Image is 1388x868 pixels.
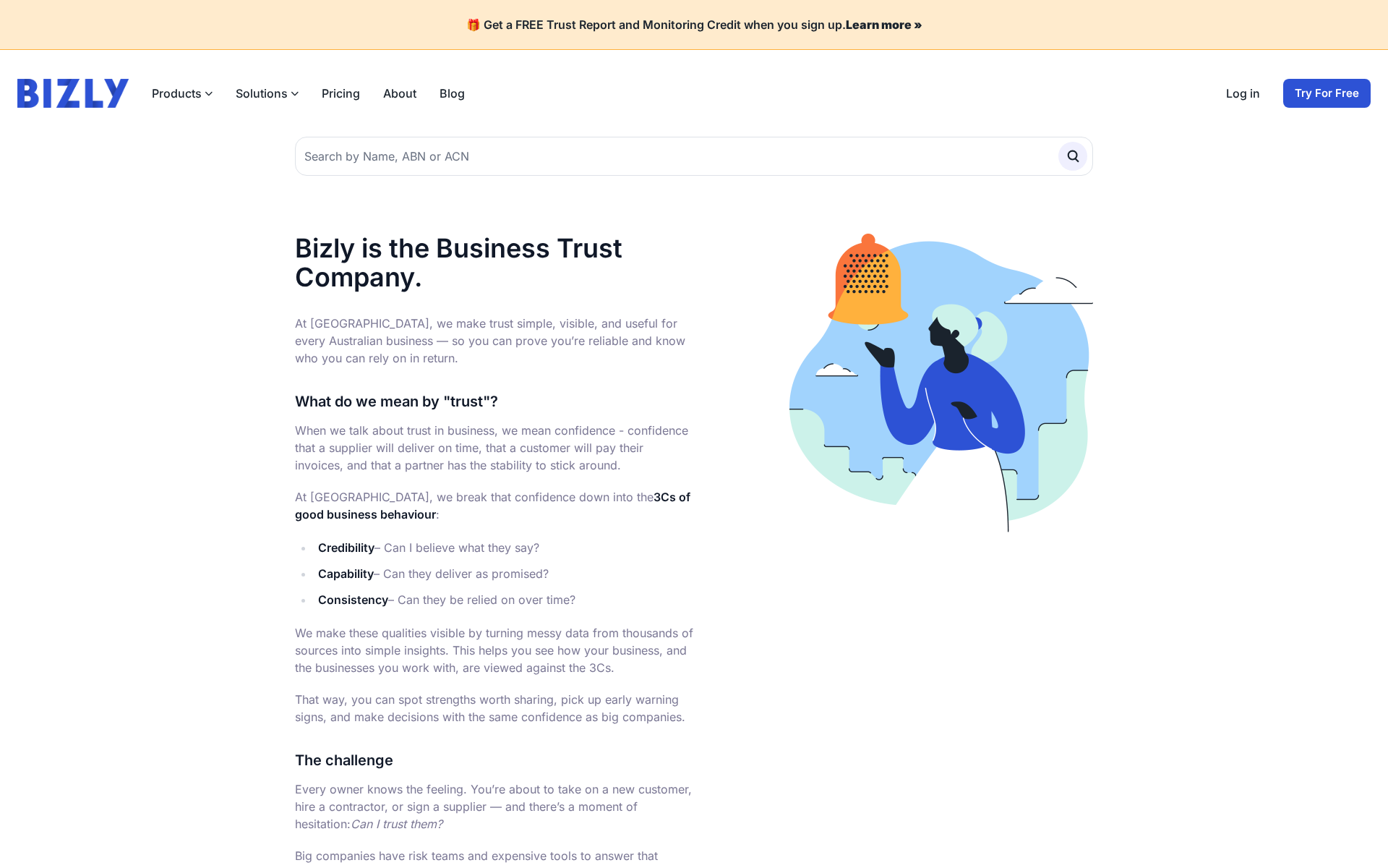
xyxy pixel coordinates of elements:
[295,234,694,292] h1: Bizly is the Business Trust Company.
[295,137,1093,176] input: Search by Name, ABN or ACN
[1226,85,1260,102] a: Log in
[440,85,465,102] a: Blog
[152,85,213,102] button: Products
[17,17,1371,32] h4: 🎁 Get a FREE Trust Report and Monitoring Credit when you sign up.
[295,422,694,474] p: When we talk about trust in business, we mean confidence - confidence that a supplier will delive...
[322,85,360,102] a: Pricing
[318,592,388,607] strong: Consistency
[236,85,299,102] button: Solutions
[314,537,694,558] li: – Can I believe what they say?
[295,490,690,522] strong: 3Cs of good business behaviour
[295,488,694,523] p: At [GEOGRAPHIC_DATA], we break that confidence down into the :
[846,17,922,32] a: Learn more »
[295,624,694,676] p: We make these qualities visible by turning messy data from thousands of sources into simple insig...
[314,563,694,584] li: – Can they deliver as promised?
[295,390,694,413] h3: What do we mean by "trust"?
[295,691,694,726] p: That way, you can spot strengths worth sharing, pick up early warning signs, and make decisions w...
[1283,79,1371,108] a: Try For Free
[318,540,374,555] strong: Credibility
[295,749,694,772] h3: The challenge
[318,566,374,581] strong: Capability
[383,85,416,102] a: About
[351,817,442,831] em: Can I trust them?
[295,780,694,833] p: Every owner knows the feeling. You’re about to take on a new customer, hire a contractor, or sign...
[314,590,694,610] li: – Can they be relied on over time?
[295,315,694,367] p: At [GEOGRAPHIC_DATA], we make trust simple, visible, and useful for every Australian business — s...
